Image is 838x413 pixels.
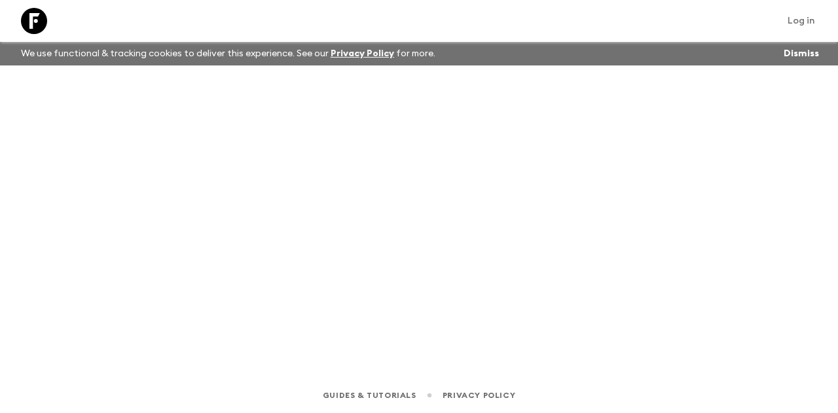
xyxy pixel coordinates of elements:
[443,388,515,403] a: Privacy Policy
[780,45,822,63] button: Dismiss
[323,388,416,403] a: Guides & Tutorials
[331,49,394,58] a: Privacy Policy
[780,12,822,30] a: Log in
[16,42,441,65] p: We use functional & tracking cookies to deliver this experience. See our for more.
